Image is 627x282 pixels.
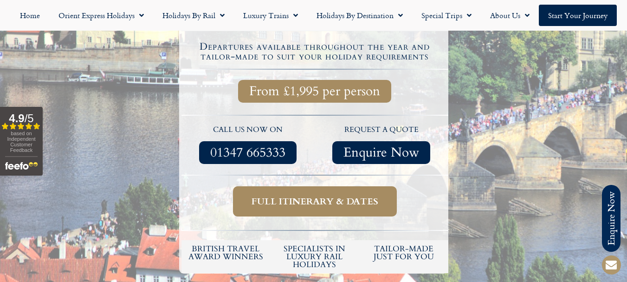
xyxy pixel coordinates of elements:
a: Orient Express Holidays [49,5,153,26]
p: request a quote [319,124,444,136]
span: 01347 665333 [210,147,285,158]
h6: Specialists in luxury rail holidays [275,245,355,269]
h5: British Travel Award winners [186,245,266,261]
a: Full itinerary & dates [233,186,397,216]
a: 01347 665333 [199,141,297,164]
a: Start your Journey [539,5,617,26]
a: Holidays by Destination [307,5,412,26]
a: Enquire Now [332,141,430,164]
a: From £1,995 per person [238,80,391,103]
span: Full itinerary & dates [252,196,378,207]
a: Luxury Trains [234,5,307,26]
p: call us now on [186,124,310,136]
h4: Departures available throughout the year and tailor-made to suit your holiday requirements [183,42,447,61]
span: From £1,995 per person [249,85,380,97]
a: About Us [481,5,539,26]
a: Home [11,5,49,26]
a: Special Trips [412,5,481,26]
nav: Menu [5,5,622,26]
a: Holidays by Rail [153,5,234,26]
h5: tailor-made just for you [364,245,444,261]
span: Enquire Now [343,147,419,158]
